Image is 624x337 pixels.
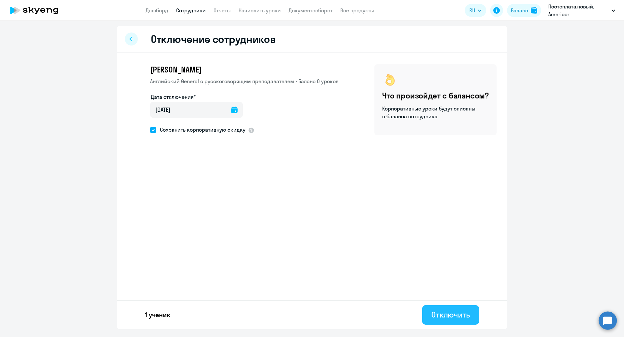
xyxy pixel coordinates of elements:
[548,3,609,18] p: Постоплата.новый, Americor
[382,72,398,88] img: ok
[382,105,476,120] p: Корпоративные уроки будут списаны с баланса сотрудника
[150,64,201,75] span: [PERSON_NAME]
[531,7,537,14] img: balance
[214,7,231,14] a: Отчеты
[151,93,196,101] label: Дата отключения*
[150,102,243,118] input: дд.мм.гггг
[507,4,541,17] button: Балансbalance
[176,7,206,14] a: Сотрудники
[511,6,528,14] div: Баланс
[422,305,479,325] button: Отключить
[289,7,332,14] a: Документооборот
[545,3,618,18] button: Постоплата.новый, Americor
[340,7,374,14] a: Все продукты
[146,7,168,14] a: Дашборд
[151,32,276,45] h2: Отключение сотрудников
[156,126,245,134] span: Сохранить корпоративную скидку
[145,310,170,319] p: 1 ученик
[382,90,489,101] h4: Что произойдет с балансом?
[431,309,470,320] div: Отключить
[465,4,486,17] button: RU
[469,6,475,14] span: RU
[239,7,281,14] a: Начислить уроки
[150,77,339,85] p: Английский General с русскоговорящим преподавателем • Баланс 0 уроков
